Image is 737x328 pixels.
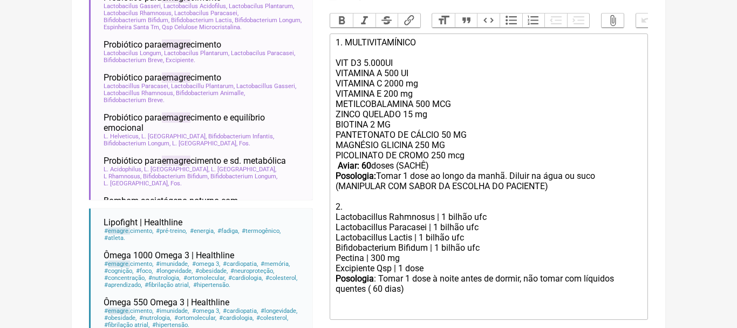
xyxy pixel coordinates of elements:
span: foco [135,267,153,275]
span: atleta [104,235,126,242]
button: Bullets [500,14,522,28]
span: Bifidobacterium Longum [104,140,170,147]
span: Bifidobacterium Bifidum [104,17,169,24]
span: longevidade [155,267,193,275]
span: nutrologia [139,314,172,322]
span: Bifidobacterium Infantis [208,133,274,140]
button: Code [477,14,500,28]
span: emagre [108,227,130,235]
span: cardiologia [219,314,254,322]
span: fadiga [217,227,240,235]
span: Fos [170,180,182,187]
span: L. [GEOGRAPHIC_DATA] [104,180,169,187]
span: Lactobacillus Rhamnosus [104,90,174,97]
span: L. [GEOGRAPHIC_DATA] [211,166,276,173]
span: Bifidobacterium Lactis [171,17,233,24]
span: obesidade [104,314,137,322]
div: Excipiente Qsp | 1 dose [336,263,642,273]
span: Qsp Celulose Microcristalina [162,24,242,31]
button: Attach Files [602,14,624,28]
span: neuroproteção [230,267,275,275]
span: cimento [104,260,154,267]
span: cimento [104,227,154,235]
span: Lactobacilus Longum [104,50,162,57]
span: Lactobacilus Plantarum [229,3,294,10]
span: fibrilação atrial [144,282,190,289]
span: pré-treino [155,227,187,235]
span: Espinheira Santa Tm [104,24,160,31]
span: emagre [162,112,190,123]
span: Lactobacilus Plantarum [164,50,229,57]
span: Lipofight | Healthline [104,217,182,227]
span: Probiótico para cimento [104,72,221,83]
span: obesidade [195,267,228,275]
span: Lactobacillus Paracasei [104,83,169,90]
span: colesterol [256,314,289,322]
span: Lactobacilus Paracasei [231,50,295,57]
div: Lactobacillus Lactis | 1 bilhão ufc [336,232,642,243]
span: emagre [162,39,190,50]
div: 1. MULTIVITAMÍNICO VIT D3 5.000UI VITAMINA A 500 UI VITAMINA C 2000 mg VITAMINA E 200 mg METILCOB... [336,37,642,119]
button: Increase Level [567,14,590,28]
div: Lactobacillus Paracasei | 1 bilhão ufc [336,222,642,232]
span: Bifidobacterium Longum [210,173,277,180]
span: Probiótico para cimento e sd. metabólica [104,156,286,166]
button: Heading [432,14,455,28]
span: Fos [239,140,250,147]
span: imunidade [155,307,189,314]
span: Lactobacillus Gasseri [236,83,296,90]
span: nutrologia [148,275,181,282]
span: cognição [104,267,134,275]
span: emagre [162,156,190,166]
span: Bifidobacterium Breve [104,57,164,64]
button: Link [398,14,420,28]
span: L. [GEOGRAPHIC_DATA] [141,133,207,140]
span: Lactobacilus Rhamnosus [104,10,173,17]
strong: Aviar: 60 [338,160,371,171]
span: L. [GEOGRAPHIC_DATA] [144,166,209,173]
span: omega 3 [191,307,220,314]
span: energia [189,227,215,235]
span: omega 3 [191,260,220,267]
span: Bifidobacterium Longum [235,17,302,24]
strong: Posologia [336,273,374,284]
strong: Posologia: [336,171,376,181]
button: Bold [330,14,353,28]
span: Bifidobacterium Breve [104,97,165,104]
span: Ômega 1000 Omega 3 | Healthline [104,250,234,260]
span: cardiopatia [222,260,258,267]
span: Lactobacilus Paracasei [174,10,238,17]
span: L. Helveticus [104,133,140,140]
span: emagre [108,307,130,314]
button: Decrease Level [544,14,567,28]
span: Bombom sacietógeno noturno com [MEDICAL_DATA] [104,196,291,216]
button: Quote [455,14,477,28]
span: concentração [104,275,146,282]
span: imunidade [155,260,189,267]
button: Numbers [522,14,545,28]
span: cardiopatia [222,307,258,314]
span: cardiologia [228,275,263,282]
span: Lactobacilus Gasseri [104,3,162,10]
span: L. Acidophilus [104,166,142,173]
span: Lactobacillu Plantarum [171,83,235,90]
span: Probiótico para cimento e equilíbrio emocional [104,112,304,133]
span: memória [260,260,290,267]
div: : Tomar 1 dose à noite antes de dormir, não tomar com líquidos quentes ㅤ( 60 dias) [336,273,642,316]
span: colesterol [265,275,298,282]
div: Lactobacillus Rahmnosus | 1 bilhão ufc [336,212,642,222]
button: Strikethrough [376,14,398,28]
span: termogênico [241,227,281,235]
div: PANTETONATO DE CÁLCIO 50 MG MAGNÉSIO GLICINA 250 MG PICOLINATO DE CROMO 250 mcg doses (SACHÊ) Tom... [336,130,642,212]
div: Pectina | 300 mg [336,253,642,263]
button: Italic [353,14,376,28]
span: L. [GEOGRAPHIC_DATA] [172,140,237,147]
button: Undo [636,14,659,28]
span: L Rhamnosus [104,173,141,180]
div: Bifidobacterium Bifidum | 1 bilhão ufc [336,243,642,253]
span: Excipiente [166,57,195,64]
span: hipertensão [192,282,230,289]
span: Ômega 550 Omega 3 | Healthline [104,297,229,307]
span: emagre [162,72,190,83]
span: longevidade [260,307,298,314]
